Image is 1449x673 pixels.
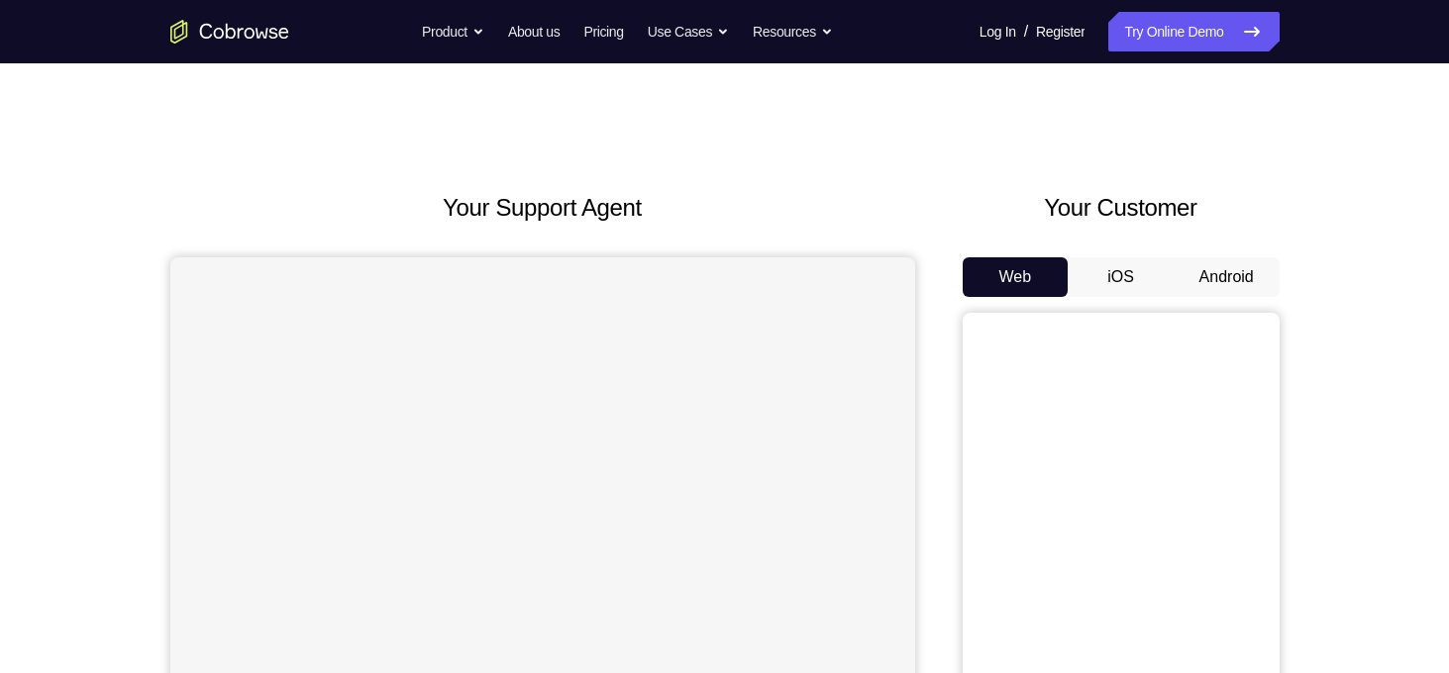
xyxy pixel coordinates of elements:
[1108,12,1279,51] a: Try Online Demo
[508,12,560,51] a: About us
[753,12,833,51] button: Resources
[583,12,623,51] a: Pricing
[422,12,484,51] button: Product
[1174,257,1280,297] button: Android
[170,20,289,44] a: Go to the home page
[1068,257,1174,297] button: iOS
[963,257,1069,297] button: Web
[648,12,729,51] button: Use Cases
[963,190,1280,226] h2: Your Customer
[170,190,915,226] h2: Your Support Agent
[1024,20,1028,44] span: /
[1036,12,1085,51] a: Register
[980,12,1016,51] a: Log In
